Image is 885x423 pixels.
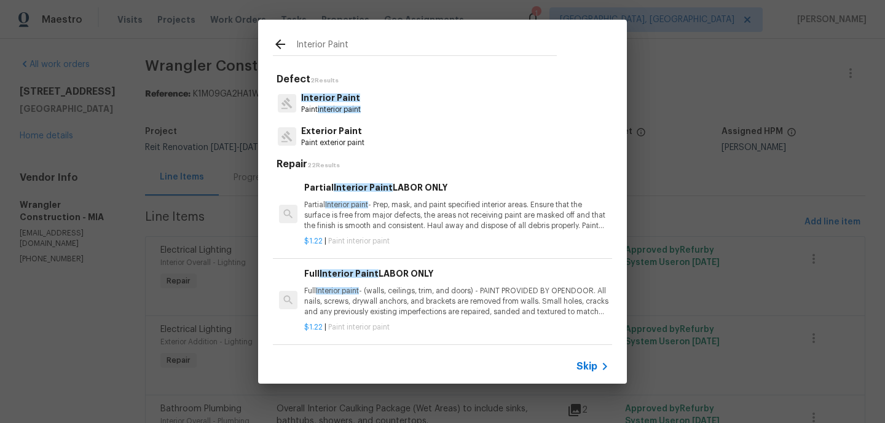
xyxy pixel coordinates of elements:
[307,162,340,168] span: 22 Results
[277,73,612,86] h5: Defect
[301,138,364,148] p: Paint exterior paint
[328,237,390,245] span: Paint interior paint
[296,37,557,55] input: Search issues or repairs
[304,200,609,231] p: Partial - Prep, mask, and paint specified interior areas. Ensure that the surface is free from ma...
[301,105,361,115] p: Paint
[277,158,612,171] h5: Repair
[304,267,609,280] h6: Full LABOR ONLY
[301,125,364,138] p: Exterior Paint
[304,181,609,194] h6: Partial LABOR ONLY
[304,236,609,247] p: |
[318,106,361,113] span: interior paint
[316,287,359,295] span: Interior paint
[304,237,323,245] span: $1.22
[576,360,597,373] span: Skip
[304,322,609,333] p: |
[310,77,339,84] span: 2 Results
[328,323,390,331] span: Paint interior paint
[320,269,379,278] span: Interior Paint
[301,93,360,102] span: Interior Paint
[325,201,368,208] span: Interior paint
[304,286,609,317] p: Full - (walls, ceilings, trim, and doors) - PAINT PROVIDED BY OPENDOOR. All nails, screws, drywal...
[334,183,393,192] span: Interior Paint
[304,323,323,331] span: $1.22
